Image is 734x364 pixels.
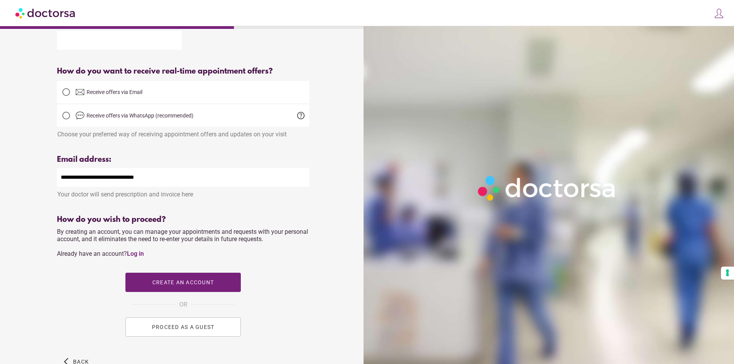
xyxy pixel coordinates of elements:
[721,267,734,280] button: Your consent preferences for tracking technologies
[125,317,241,337] button: PROCEED AS A GUEST
[179,300,187,310] span: OR
[474,172,621,205] img: Logo-Doctorsa-trans-White-partial-flat.png
[57,187,309,198] div: Your doctor will send prescription and invoice here
[152,279,214,285] span: Create an account
[296,111,305,120] span: help
[714,8,724,19] img: icons8-customer-100.png
[57,67,309,76] div: How do you want to receive real-time appointment offers?
[125,273,241,292] button: Create an account
[57,215,309,224] div: How do you wish to proceed?
[57,127,309,138] div: Choose your preferred way of receiving appointment offers and updates on your visit
[152,324,215,330] span: PROCEED AS A GUEST
[57,155,309,164] div: Email address:
[15,4,76,22] img: Doctorsa.com
[75,87,85,97] img: email
[57,228,308,257] span: By creating an account, you can manage your appointments and requests with your personal account,...
[87,89,142,95] span: Receive offers via Email
[87,112,194,119] span: Receive offers via WhatsApp (recommended)
[75,111,85,120] img: chat
[127,250,144,257] a: Log in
